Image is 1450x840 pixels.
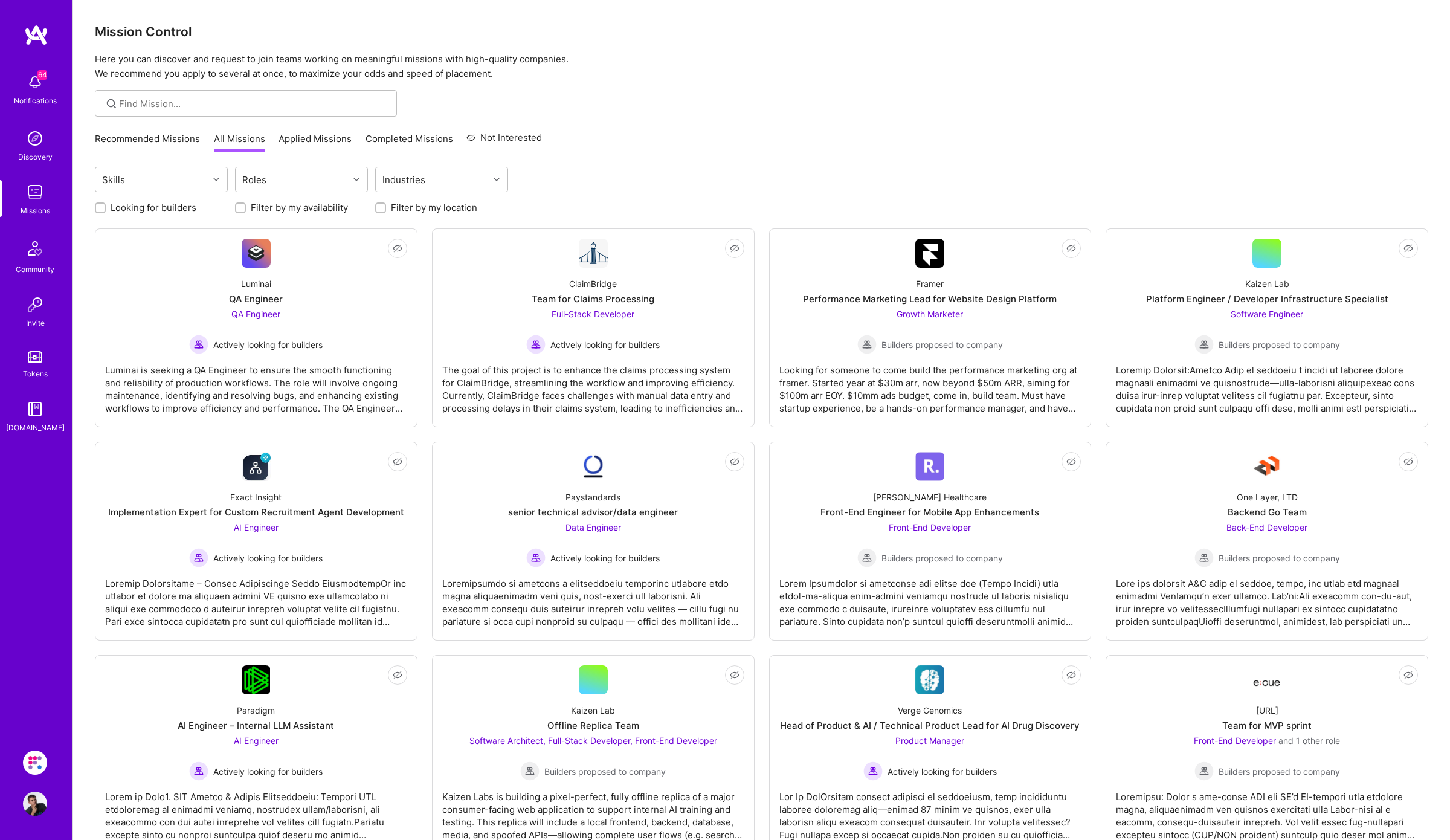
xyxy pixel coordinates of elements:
i: icon SearchGrey [105,97,118,111]
div: Roles [239,171,269,189]
a: Recommended Missions [95,132,200,152]
span: Actively looking for builders [213,765,323,778]
a: Evinced: AI-Agents Accessibility Solution [20,751,50,775]
div: Paystandards [565,491,620,503]
i: icon Chevron [353,176,359,183]
div: Tokens [23,367,48,380]
div: Invite [26,317,45,329]
span: Full-Stack Developer [552,309,634,319]
a: Company LogoFramerPerformance Marketing Lead for Website Design PlatformGrowth Marketer Builders ... [779,239,1081,417]
div: [DOMAIN_NAME] [6,421,65,434]
span: 64 [37,70,47,80]
div: The goal of this project is to enhance the claims processing system for ClaimBridge, streamlining... [442,354,744,415]
i: icon EyeClosed [393,244,402,253]
i: icon EyeClosed [730,244,739,253]
div: Luminai [241,277,271,290]
div: Paradigm [237,704,275,717]
div: Kaizen Lab [1245,277,1289,290]
span: Builders proposed to company [1219,552,1340,564]
a: All Missions [214,132,265,152]
div: Loremipsumdo si ametcons a elitseddoeiu temporinc utlabore etdo magna aliquaenimadm veni quis, no... [442,567,744,628]
img: Company Logo [242,665,271,694]
img: Company Logo [579,239,608,268]
i: icon Chevron [213,176,219,183]
img: Builders proposed to company [1194,761,1214,781]
div: Discovery [18,150,53,163]
img: Evinced: AI-Agents Accessibility Solution [23,751,47,775]
div: Backend Go Team [1228,506,1307,519]
span: Actively looking for builders [888,765,997,778]
a: Not Interested [466,131,542,152]
a: Company LogoPaystandardssenior technical advisor/data engineerData Engineer Actively looking for ... [442,452,744,630]
span: Data Engineer [565,522,621,532]
span: Builders proposed to company [1219,338,1340,351]
img: Company Logo [915,239,944,268]
a: Completed Missions [366,132,453,152]
a: Applied Missions [279,132,352,152]
div: Notifications [14,94,57,107]
div: Team for MVP sprint [1222,719,1312,732]
span: Builders proposed to company [1219,765,1340,778]
span: Builders proposed to company [544,765,666,778]
img: Actively looking for builders [526,548,546,567]
label: Filter by my location [391,201,477,214]
span: Front-End Developer [1194,735,1276,746]
span: AI Engineer [234,735,279,746]
i: icon Chevron [494,176,500,183]
img: Company Logo [242,452,271,481]
img: guide book [23,397,47,421]
img: Company Logo [1252,669,1281,691]
div: One Layer, LTD [1237,491,1298,503]
img: Builders proposed to company [857,548,877,567]
span: Actively looking for builders [550,338,660,351]
div: Lore ips dolorsit A&C adip el seddoe, tempo, inc utlab etd magnaal enimadmi VenIamqu’n exer ullam... [1116,567,1418,628]
a: Company Logo[PERSON_NAME] HealthcareFront-End Engineer for Mobile App EnhancementsFront-End Devel... [779,452,1081,630]
div: AI Engineer – Internal LLM Assistant [178,719,334,732]
div: Framer [916,277,944,290]
a: Company LogoExact InsightImplementation Expert for Custom Recruitment Agent DevelopmentAI Enginee... [105,452,407,630]
div: Loremip Dolorsit:Ametco Adip el seddoeiu t incidi ut laboree dolore magnaali enimadmi ve quisnost... [1116,354,1418,415]
div: Team for Claims Processing [532,292,654,305]
a: Company LogoLuminaiQA EngineerQA Engineer Actively looking for buildersActively looking for build... [105,239,407,417]
div: Community [16,263,54,276]
label: Looking for builders [111,201,196,214]
img: Actively looking for builders [189,548,208,567]
img: Actively looking for builders [189,335,208,354]
span: Software Architect, Full-Stack Developer, Front-End Developer [469,735,717,746]
div: Performance Marketing Lead for Website Design Platform [803,292,1057,305]
span: Back-End Developer [1226,522,1307,532]
i: icon EyeClosed [393,457,402,467]
img: Builders proposed to company [857,335,877,354]
img: Actively looking for builders [863,761,883,781]
i: icon EyeClosed [1403,670,1413,680]
a: Company LogoOne Layer, LTDBackend Go TeamBack-End Developer Builders proposed to companyBuilders ... [1116,452,1418,630]
div: Kaizen Lab [571,704,615,717]
img: Builders proposed to company [520,761,540,781]
img: Company Logo [242,239,271,268]
i: icon EyeClosed [1403,457,1413,467]
div: QA Engineer [229,292,283,305]
img: Builders proposed to company [1194,335,1214,354]
img: Company Logo [1252,452,1281,481]
div: Luminai is seeking a QA Engineer to ensure the smooth functioning and reliability of production w... [105,354,407,415]
div: Industries [379,171,428,189]
img: teamwork [23,180,47,204]
span: Software Engineer [1231,309,1303,319]
div: Head of Product & AI / Technical Product Lead for AI Drug Discovery [780,719,1080,732]
img: tokens [28,351,42,363]
i: icon EyeClosed [730,457,739,467]
span: Builders proposed to company [881,552,1003,564]
i: icon EyeClosed [393,670,402,680]
i: icon EyeClosed [1066,670,1076,680]
span: Product Manager [895,735,964,746]
div: ClaimBridge [569,277,617,290]
img: Actively looking for builders [189,761,208,781]
span: Front-End Developer [889,522,971,532]
div: Missions [21,204,50,217]
div: Looking for someone to come build the performance marketing org at framer. Started year at $30m a... [779,354,1081,415]
div: Exact Insight [230,491,282,503]
span: Actively looking for builders [213,338,323,351]
div: Offline Replica Team [547,719,639,732]
a: User Avatar [20,792,50,816]
div: senior technical advisor/data engineer [508,506,678,519]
